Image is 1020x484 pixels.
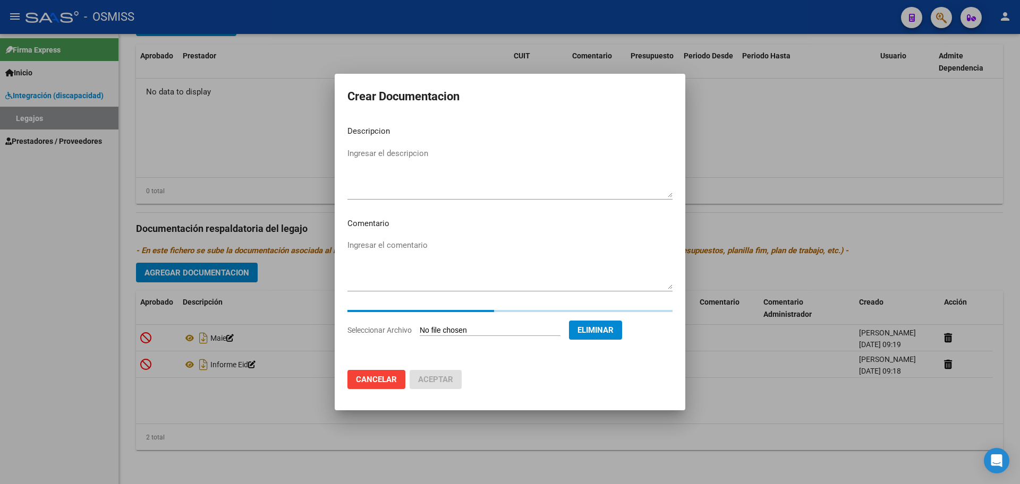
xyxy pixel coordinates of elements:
p: Descripcion [347,125,673,137]
span: Seleccionar Archivo [347,326,412,334]
div: Open Intercom Messenger [984,448,1009,473]
button: Eliminar [569,321,622,340]
span: Cancelar [356,375,397,384]
p: Comentario [347,218,673,230]
button: Aceptar [410,370,462,389]
button: Cancelar [347,370,405,389]
span: Aceptar [418,375,453,384]
h2: Crear Documentacion [347,87,673,107]
span: Eliminar [577,325,614,335]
